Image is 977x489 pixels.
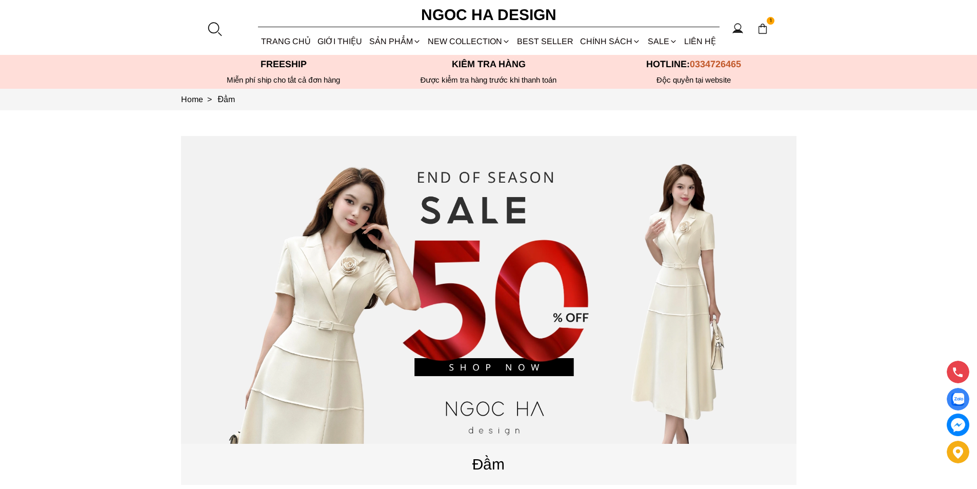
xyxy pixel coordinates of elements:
[218,95,235,104] a: Link to Đầm
[690,59,741,69] span: 0334726465
[681,28,719,55] a: LIÊN HỆ
[181,452,796,476] p: Đầm
[203,95,216,104] span: >
[577,28,644,55] div: Chính sách
[591,75,796,85] h6: Độc quyền tại website
[366,28,424,55] div: SẢN PHẨM
[452,59,526,69] font: Kiểm tra hàng
[644,28,681,55] a: SALE
[514,28,577,55] a: BEST SELLER
[386,75,591,85] p: Được kiểm tra hàng trước khi thanh toán
[591,59,796,70] p: Hotline:
[314,28,366,55] a: GIỚI THIỆU
[412,3,566,27] a: Ngoc Ha Design
[181,75,386,85] div: Miễn phí ship cho tất cả đơn hàng
[424,28,513,55] a: NEW COLLECTION
[258,28,314,55] a: TRANG CHỦ
[757,23,768,34] img: img-CART-ICON-ksit0nf1
[181,95,218,104] a: Link to Home
[951,393,964,406] img: Display image
[947,388,969,410] a: Display image
[767,17,775,25] span: 1
[947,414,969,436] a: messenger
[181,59,386,70] p: Freeship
